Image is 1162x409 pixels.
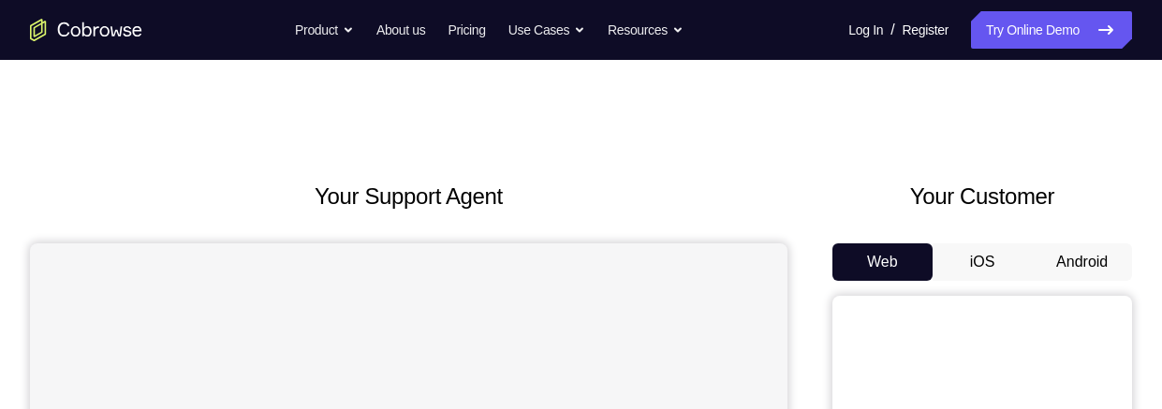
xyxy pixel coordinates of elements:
[1032,243,1132,281] button: Android
[832,180,1132,213] h2: Your Customer
[890,19,894,41] span: /
[903,11,949,49] a: Register
[933,243,1033,281] button: iOS
[448,11,485,49] a: Pricing
[376,11,425,49] a: About us
[608,11,684,49] button: Resources
[30,180,787,213] h2: Your Support Agent
[971,11,1132,49] a: Try Online Demo
[30,19,142,41] a: Go to the home page
[295,11,354,49] button: Product
[508,11,585,49] button: Use Cases
[832,243,933,281] button: Web
[848,11,883,49] a: Log In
